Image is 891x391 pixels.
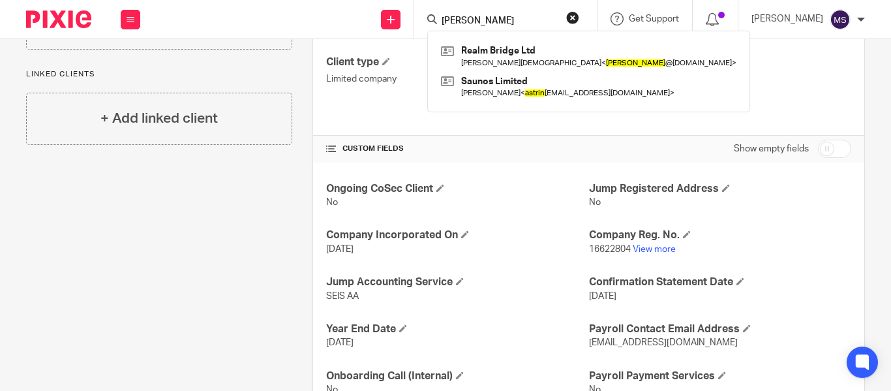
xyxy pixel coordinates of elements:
p: [PERSON_NAME] [751,12,823,25]
h4: Jump Registered Address [589,182,851,196]
span: 16622804 [589,245,631,254]
span: [DATE] [589,292,616,301]
p: Linked clients [26,69,292,80]
span: [DATE] [326,245,354,254]
h4: Company Reg. No. [589,228,851,242]
span: Get Support [629,14,679,23]
span: No [589,198,601,207]
h4: Year End Date [326,322,588,336]
h4: Client type [326,55,588,69]
h4: Confirmation Statement Date [589,275,851,289]
h4: Payroll Contact Email Address [589,322,851,336]
h4: Jump Accounting Service [326,275,588,289]
span: [DATE] [326,338,354,347]
a: View more [633,245,676,254]
input: Search [440,16,558,27]
span: No [326,198,338,207]
span: SEIS AA [326,292,359,301]
button: Clear [566,11,579,24]
h4: + Add linked client [100,108,218,129]
p: Limited company [326,72,588,86]
img: svg%3E [830,9,851,30]
h4: Ongoing CoSec Client [326,182,588,196]
span: [EMAIL_ADDRESS][DOMAIN_NAME] [589,338,738,347]
img: Pixie [26,10,91,28]
h4: Company Incorporated On [326,228,588,242]
h4: Payroll Payment Services [589,369,851,383]
label: Show empty fields [734,142,809,155]
h4: Onboarding Call (Internal) [326,369,588,383]
h4: CUSTOM FIELDS [326,144,588,154]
